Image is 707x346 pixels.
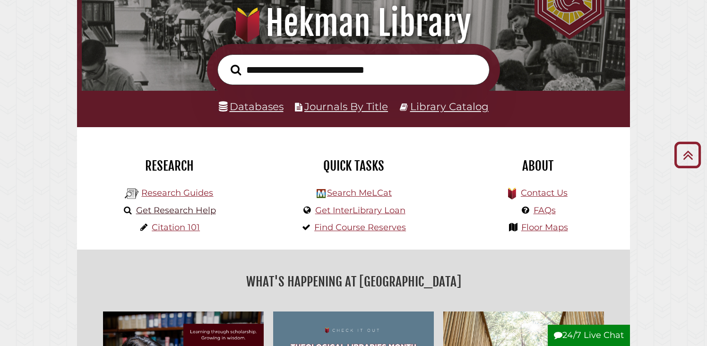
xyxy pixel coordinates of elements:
[304,100,388,112] a: Journals By Title
[219,100,284,112] a: Databases
[315,205,405,216] a: Get InterLibrary Loan
[314,222,406,233] a: Find Course Reserves
[671,147,705,163] a: Back to Top
[521,188,568,198] a: Contact Us
[317,189,326,198] img: Hekman Library Logo
[534,205,556,216] a: FAQs
[521,222,568,233] a: Floor Maps
[453,158,623,174] h2: About
[231,64,241,76] i: Search
[125,187,139,201] img: Hekman Library Logo
[92,2,614,44] h1: Hekman Library
[152,222,200,233] a: Citation 101
[84,271,623,293] h2: What's Happening at [GEOGRAPHIC_DATA]
[141,188,213,198] a: Research Guides
[410,100,489,112] a: Library Catalog
[327,188,392,198] a: Search MeLCat
[136,205,216,216] a: Get Research Help
[226,62,246,78] button: Search
[84,158,254,174] h2: Research
[268,158,439,174] h2: Quick Tasks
